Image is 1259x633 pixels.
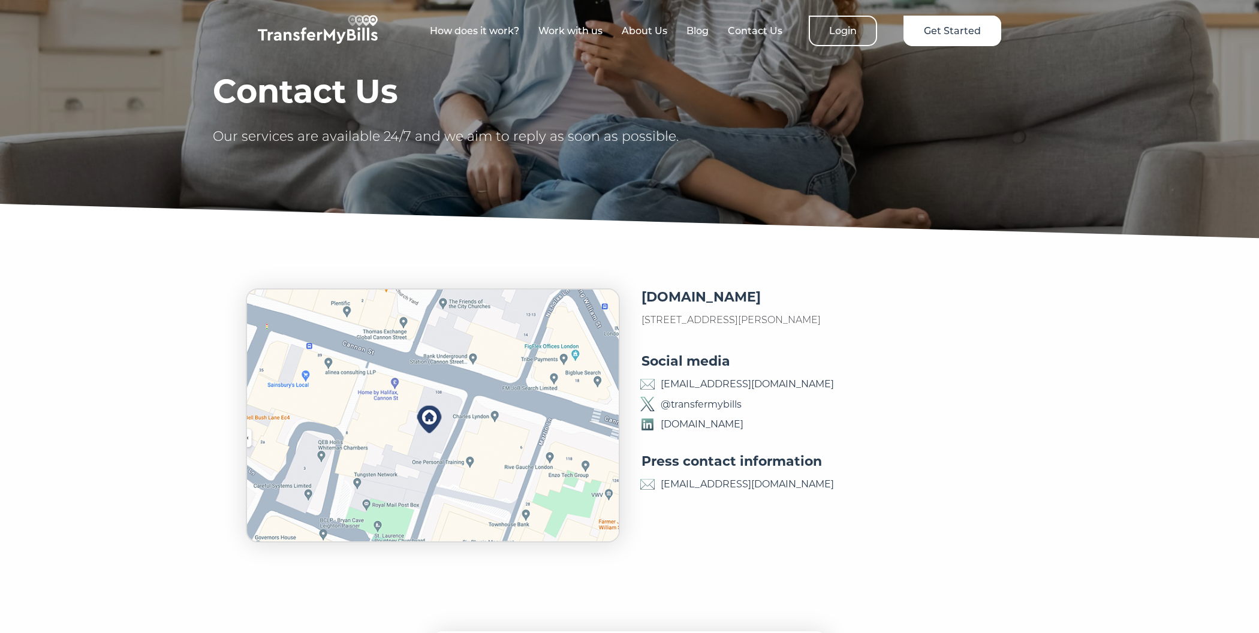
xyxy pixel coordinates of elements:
h1: Contact Us [213,73,726,110]
a: About Us [622,25,667,37]
a: Contact Us [728,25,782,37]
h4: Press contact information [641,453,1013,471]
img: envelope-icon.png [640,377,655,391]
img: TransferMyBills.com - Helping ease the stress of moving [258,15,378,44]
a: Login [809,16,877,46]
img: twitter-x-icon.png [640,397,655,411]
a: [DOMAIN_NAME] [661,417,743,432]
a: Work with us [538,25,603,37]
a: How does it work? [430,25,519,37]
a: [EMAIL_ADDRESS][DOMAIN_NAME] [661,477,834,492]
p: Our services are available 24/7 and we aim to reply as soon as possible. [213,128,726,146]
a: Blog [686,25,709,37]
h4: [DOMAIN_NAME] [641,288,1013,306]
p: [STREET_ADDRESS][PERSON_NAME] [641,312,1013,328]
h4: Social media [641,352,1013,370]
a: Get Started [903,16,1001,46]
img: envelope-icon.png [640,477,655,492]
a: @transfermybills [661,397,742,412]
img: linkedin-grad-icon.png [640,417,655,432]
img: contact_map2.png [246,288,620,542]
a: [EMAIL_ADDRESS][DOMAIN_NAME] [661,376,834,392]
